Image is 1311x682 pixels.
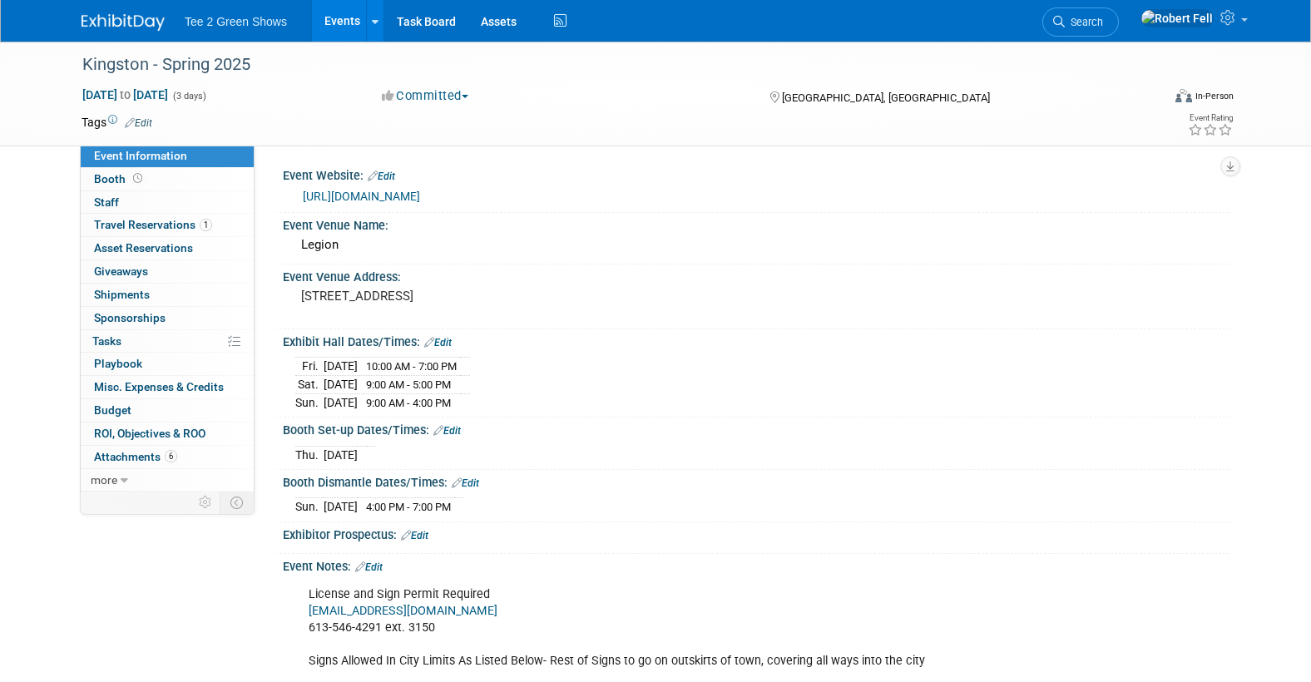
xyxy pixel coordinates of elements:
a: Edit [433,425,461,437]
a: Asset Reservations [81,237,254,259]
a: Search [1042,7,1119,37]
span: [DATE] [DATE] [82,87,169,102]
div: Event Website: [283,163,1229,185]
span: 10:00 AM - 7:00 PM [366,360,457,373]
a: Edit [424,337,452,348]
img: Robert Fell [1140,9,1214,27]
span: Booth not reserved yet [130,172,146,185]
td: Sun. [295,393,324,411]
img: ExhibitDay [82,14,165,31]
div: Legion [295,232,1217,258]
td: Fri. [295,358,324,376]
td: Toggle Event Tabs [220,492,255,513]
td: Sat. [295,376,324,394]
span: 9:00 AM - 5:00 PM [366,378,451,391]
a: [EMAIL_ADDRESS][DOMAIN_NAME] [309,604,497,618]
td: Sun. [295,498,324,516]
span: more [91,473,117,487]
a: Travel Reservations1 [81,214,254,236]
a: [URL][DOMAIN_NAME] [303,190,420,203]
span: Misc. Expenses & Credits [94,380,224,393]
a: Booth [81,168,254,190]
td: Personalize Event Tab Strip [191,492,220,513]
td: [DATE] [324,393,358,411]
span: Asset Reservations [94,241,193,255]
span: Playbook [94,357,142,370]
span: Tee 2 Green Shows [185,15,287,28]
div: In-Person [1195,90,1234,102]
a: Sponsorships [81,307,254,329]
span: Shipments [94,288,150,301]
span: 9:00 AM - 4:00 PM [366,397,451,409]
div: Event Rating [1188,114,1233,122]
span: 1 [200,219,212,231]
button: Committed [376,87,475,105]
div: Event Format [1062,86,1234,111]
div: Event Notes: [283,554,1229,576]
span: Search [1065,16,1103,28]
div: Event Venue Address: [283,264,1229,285]
span: 6 [165,450,177,462]
pre: [STREET_ADDRESS] [301,289,659,304]
div: Booth Set-up Dates/Times: [283,418,1229,439]
td: Tags [82,114,152,131]
a: Edit [125,117,152,129]
a: Staff [81,191,254,214]
a: ROI, Objectives & ROO [81,423,254,445]
span: to [117,88,133,101]
a: Event Information [81,145,254,167]
span: Tasks [92,334,121,348]
a: Tasks [81,330,254,353]
td: Thu. [295,446,324,463]
a: Misc. Expenses & Credits [81,376,254,398]
td: [DATE] [324,446,358,463]
span: (3 days) [171,91,206,101]
span: Event Information [94,149,187,162]
span: ROI, Objectives & ROO [94,427,205,440]
a: Edit [452,477,479,489]
a: more [81,469,254,492]
div: Booth Dismantle Dates/Times: [283,470,1229,492]
span: Sponsorships [94,311,166,324]
a: Edit [355,561,383,573]
a: Shipments [81,284,254,306]
div: Exhibitor Prospectus: [283,522,1229,544]
a: Giveaways [81,260,254,283]
span: 4:00 PM - 7:00 PM [366,501,451,513]
a: Edit [368,170,395,182]
a: Budget [81,399,254,422]
a: Attachments6 [81,446,254,468]
td: [DATE] [324,376,358,394]
span: Booth [94,172,146,185]
div: Kingston - Spring 2025 [77,50,1135,80]
span: [GEOGRAPHIC_DATA], [GEOGRAPHIC_DATA] [782,91,990,104]
div: Event Venue Name: [283,213,1229,234]
td: [DATE] [324,358,358,376]
td: [DATE] [324,498,358,516]
span: Budget [94,403,131,417]
span: Giveaways [94,264,148,278]
a: Playbook [81,353,254,375]
a: Edit [401,530,428,541]
span: Attachments [94,450,177,463]
div: Exhibit Hall Dates/Times: [283,329,1229,351]
span: Travel Reservations [94,218,212,231]
span: Staff [94,195,119,209]
img: Format-Inperson.png [1175,89,1192,102]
